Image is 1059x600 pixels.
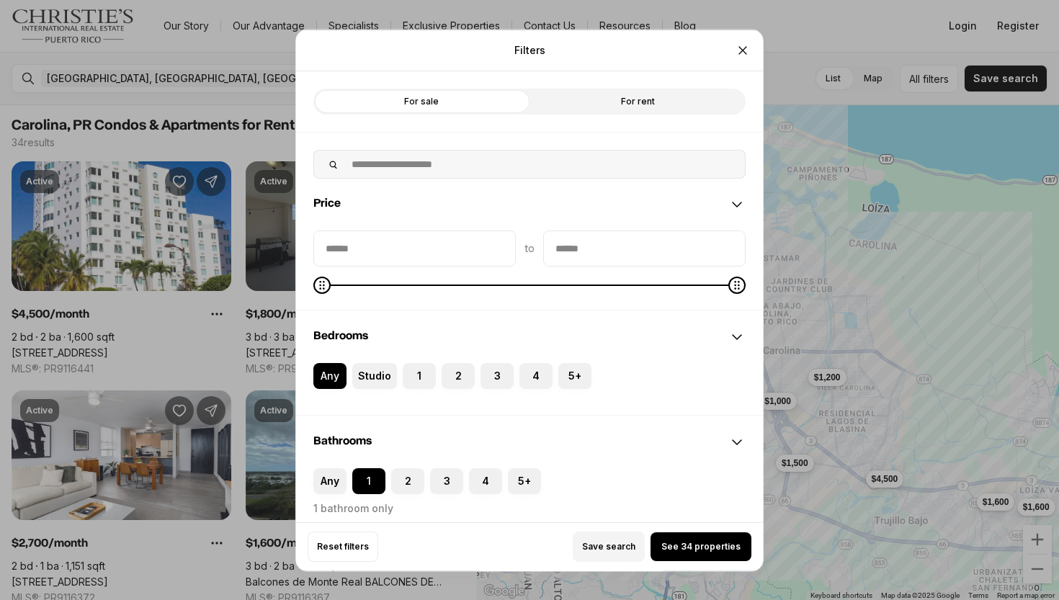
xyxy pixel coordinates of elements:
label: 1 [352,467,385,493]
label: 1 bathroom only [313,502,393,514]
label: Studio [352,362,397,388]
p: Filters [514,44,545,55]
label: For rent [529,88,746,114]
span: Reset filters [317,541,369,552]
span: Save search [582,541,635,552]
span: See 34 properties [661,541,741,552]
span: Minimum [313,276,331,293]
button: Close [728,35,757,64]
label: 3 [481,362,514,388]
button: Save search [573,532,645,562]
input: priceMin [314,230,515,265]
label: 1 [403,362,436,388]
label: 2 [442,362,475,388]
input: priceMax [544,230,745,265]
span: Bedrooms [313,329,368,341]
label: Any [313,467,347,493]
div: Bedrooms [296,310,763,362]
label: 5+ [558,362,591,388]
label: 5+ [508,467,541,493]
span: to [524,242,535,254]
button: See 34 properties [651,532,751,561]
div: Price [296,178,763,230]
div: Bathrooms [296,467,763,531]
label: 3 [430,467,463,493]
button: Reset filters [308,532,378,562]
label: For sale [313,88,529,114]
label: Any [313,362,347,388]
label: 4 [519,362,553,388]
span: Price [313,197,341,208]
div: Price [296,230,763,309]
div: Bedrooms [296,362,763,414]
label: 2 [391,467,424,493]
div: Bathrooms [296,416,763,467]
span: Maximum [728,276,746,293]
label: 4 [469,467,502,493]
span: Bathrooms [313,434,372,446]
